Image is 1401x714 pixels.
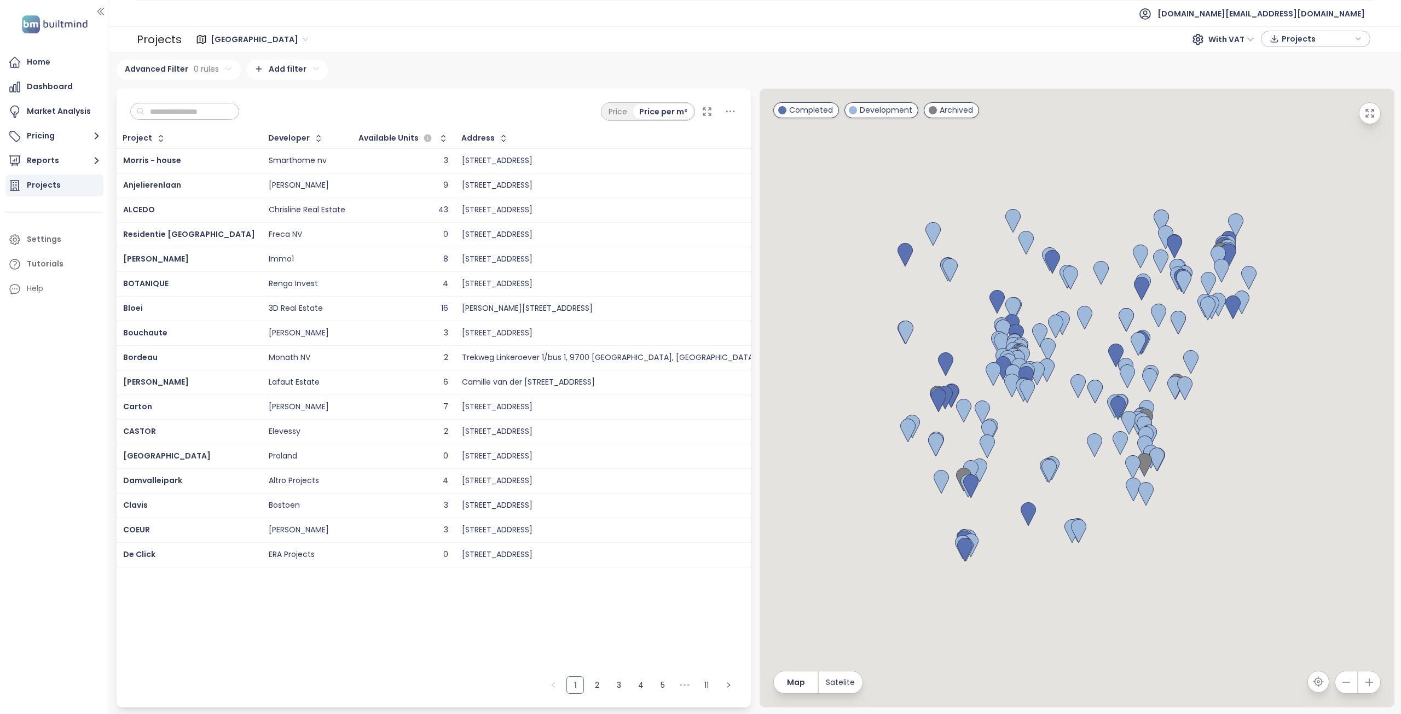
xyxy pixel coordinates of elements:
button: Satelite [819,671,862,693]
div: Renga Invest [269,279,318,289]
span: 0 rules [194,63,219,75]
span: Bordeau [123,352,158,363]
span: Available Units [358,135,419,142]
span: left [550,682,557,688]
div: Immo1 [269,254,294,264]
span: COEUR [123,524,150,535]
div: 0 [443,451,448,461]
div: Settings [27,233,61,246]
div: [STREET_ADDRESS] [462,279,532,289]
a: CASTOR [123,426,156,437]
a: Carton [123,401,152,412]
span: ••• [676,676,693,694]
div: 8 [443,254,448,264]
div: Proland [269,451,297,461]
a: 4 [633,677,649,693]
div: 16 [441,304,448,314]
a: [GEOGRAPHIC_DATA] [123,450,211,461]
div: [STREET_ADDRESS] [462,476,532,486]
div: [PERSON_NAME] [269,402,329,412]
div: Projects [27,178,61,192]
div: Smarthome nv [269,156,327,166]
span: Satelite [826,676,855,688]
a: [PERSON_NAME] [123,376,189,387]
div: Lafaut Estate [269,378,320,387]
div: Projects [137,28,182,50]
div: [PERSON_NAME] [269,525,329,535]
div: 43 [438,205,448,215]
div: 3 [444,328,448,338]
a: Bloei [123,303,143,314]
div: [STREET_ADDRESS] [462,402,532,412]
div: Price per m² [633,104,693,119]
li: 1 [566,676,584,694]
span: Clavis [123,500,148,510]
a: Home [5,51,103,73]
div: [STREET_ADDRESS] [462,427,532,437]
div: [PERSON_NAME] [269,328,329,338]
a: [PERSON_NAME] [123,253,189,264]
div: Tutorials [27,257,63,271]
a: ALCEDO [123,204,155,215]
div: Camille van der [STREET_ADDRESS] [462,378,595,387]
li: 5 [654,676,671,694]
a: Tutorials [5,253,103,275]
div: 2 [444,427,448,437]
div: [STREET_ADDRESS] [462,254,532,264]
div: Help [5,278,103,300]
div: Available Units [358,132,435,145]
span: Projects [1282,31,1352,47]
div: Dashboard [27,80,73,94]
a: Damvalleipark [123,475,182,486]
div: Developer [268,135,310,142]
div: 4 [443,279,448,289]
a: Bouchaute [123,327,167,338]
div: [STREET_ADDRESS] [462,205,532,215]
button: Reports [5,150,103,172]
a: 2 [589,677,605,693]
button: Map [774,671,818,693]
div: [STREET_ADDRESS] [462,550,532,560]
a: Residentie [GEOGRAPHIC_DATA] [123,229,255,240]
div: 3 [444,501,448,510]
div: ERA Projects [269,550,315,560]
a: Settings [5,229,103,251]
a: Anjelierenlaan [123,179,181,190]
a: Market Analysis [5,101,103,123]
span: [DOMAIN_NAME][EMAIL_ADDRESS][DOMAIN_NAME] [1157,1,1365,27]
li: 3 [610,676,628,694]
div: Home [27,55,50,69]
div: 9 [443,181,448,190]
div: 0 [443,230,448,240]
span: With VAT [1208,31,1254,48]
div: 3D Real Estate [269,304,323,314]
a: 5 [655,677,671,693]
span: Completed [789,104,833,116]
div: Project [123,135,152,142]
div: Monath NV [269,353,310,363]
div: [STREET_ADDRESS] [462,230,532,240]
div: [STREET_ADDRESS] [462,525,532,535]
li: 11 [698,676,715,694]
div: button [1267,31,1364,47]
a: Morris - house [123,155,181,166]
div: Chrisline Real Estate [269,205,345,215]
li: Next 5 Pages [676,676,693,694]
div: [STREET_ADDRESS] [462,328,532,338]
a: 11 [698,677,715,693]
li: Next Page [720,676,737,694]
div: 6 [443,378,448,387]
div: Address [461,135,495,142]
button: right [720,676,737,694]
div: Add filter [246,60,328,80]
div: [PERSON_NAME] [269,181,329,190]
